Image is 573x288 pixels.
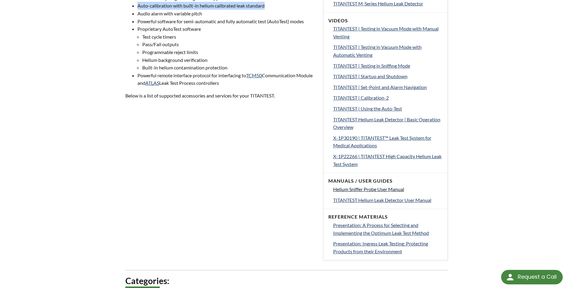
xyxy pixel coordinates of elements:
a: TITANTEST Helium Leak Detector User Manual [333,196,443,204]
a: TITANTEST | Using the Auto-Test [333,105,443,113]
a: TITANTEST | Testing in Vacuum Mode with Automatic Venting [333,43,443,59]
a: Presentation: A Process for Selecting and Implementing the Optimum Leak Test Method [333,221,443,237]
a: TCM50 [246,72,262,78]
h4: Manuals / User Guides [328,178,443,184]
span: TITANTEST M-Series Helium Leak Detector [333,1,423,6]
a: TITANTEST Helium Leak Detector | Basic Operation Overview [333,116,443,131]
div: Request a Call [501,270,563,284]
span: TITANTEST | Calibration-2 [333,95,389,101]
li: Audio alarm with variable pitch [137,10,316,18]
a: Presentation: Ingress Leak Testing: Protecting Products from their Environment [333,240,443,255]
span: TITANTEST | Using the Auto-Test [333,106,402,111]
span: Presentation: A Process for Selecting and Implementing the Optimum Leak Test Method [333,222,429,236]
li: Built-in helium contamination protection [142,64,316,72]
p: Below is a list of supported accessories and services for your TITANTEST. [125,92,316,100]
span: Presentation: Ingress Leak Testing: Protecting Products from their Environment [333,241,428,254]
a: TITANTEST | Startup and Shutdown [333,72,443,80]
span: X-1P30190 | TITANTEST™ Leak Test System for Medical Applications [333,135,431,149]
a: Helium Sniffer Probe User Manual [333,185,443,193]
div: Request a Call [518,270,557,284]
span: TITANTEST | Set-Point and Alarm Navigation [333,84,427,90]
span: TITANTEST Helium Leak Detector User Manual [333,197,431,203]
li: Powerful remote interface protocol for interfacing to Communication Module and Leak Test Process ... [137,72,316,87]
h4: Videos [328,18,443,24]
a: TITANTEST | Testing in Sniffing Mode [333,62,443,70]
h2: Categories: [125,275,447,286]
span: TITANTEST | Testing in Sniffing Mode [333,63,410,69]
a: X-1P22266 | TITANTEST High Capacity Helium Leak Test System [333,152,443,168]
span: TITANTEST | Testing in Vacuum Mode with Manual Venting [333,26,439,39]
li: Powerful software for semi-automatic and fully automatic test (AutoTest) modes [137,18,316,25]
img: round button [505,272,515,282]
span: Helium Sniffer Probe User Manual [333,186,404,192]
span: TITANTEST Helium Leak Detector | Basic Operation Overview [333,117,440,130]
li: Programmable reject limits [142,48,316,56]
a: TITANTEST | Calibration-2 [333,94,443,102]
li: Helium background verification [142,56,316,64]
li: Test cycle timers [142,33,316,41]
span: TITANTEST | Startup and Shutdown [333,73,407,79]
h4: Reference Materials [328,214,443,220]
a: X-1P30190 | TITANTEST™ Leak Test System for Medical Applications [333,134,443,149]
li: Proprietary AutoTest software [137,25,316,72]
span: X-1P22266 | TITANTEST High Capacity Helium Leak Test System [333,153,442,167]
a: TITANTEST | Testing in Vacuum Mode with Manual Venting [333,25,443,40]
span: TITANTEST | Testing in Vacuum Mode with Automatic Venting [333,44,422,58]
li: Pass/Fail outputs [142,40,316,48]
li: Auto-calibration with built-in helium calibrated leak standard [137,2,316,10]
a: ATLAS [145,80,159,86]
a: TITANTEST | Set-Point and Alarm Navigation [333,83,443,91]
